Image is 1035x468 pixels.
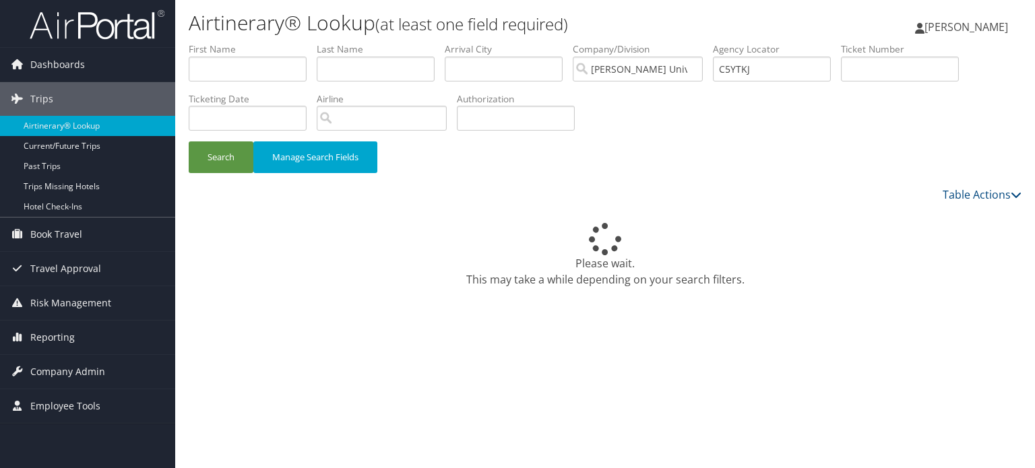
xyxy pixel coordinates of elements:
label: Arrival City [445,42,573,56]
label: Ticket Number [841,42,969,56]
label: Airline [317,92,457,106]
span: Trips [30,82,53,116]
label: Agency Locator [713,42,841,56]
div: Please wait. This may take a while depending on your search filters. [189,223,1022,288]
a: Table Actions [943,187,1022,202]
label: First Name [189,42,317,56]
small: (at least one field required) [375,13,568,35]
span: Book Travel [30,218,82,251]
button: Search [189,141,253,173]
label: Last Name [317,42,445,56]
label: Ticketing Date [189,92,317,106]
span: Dashboards [30,48,85,81]
span: Reporting [30,321,75,354]
img: airportal-logo.png [30,9,164,40]
label: Company/Division [573,42,713,56]
a: [PERSON_NAME] [915,7,1022,47]
span: Employee Tools [30,389,100,423]
span: [PERSON_NAME] [924,20,1008,34]
button: Manage Search Fields [253,141,377,173]
span: Risk Management [30,286,111,320]
label: Authorization [457,92,585,106]
span: Travel Approval [30,252,101,286]
h1: Airtinerary® Lookup [189,9,744,37]
span: Company Admin [30,355,105,389]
